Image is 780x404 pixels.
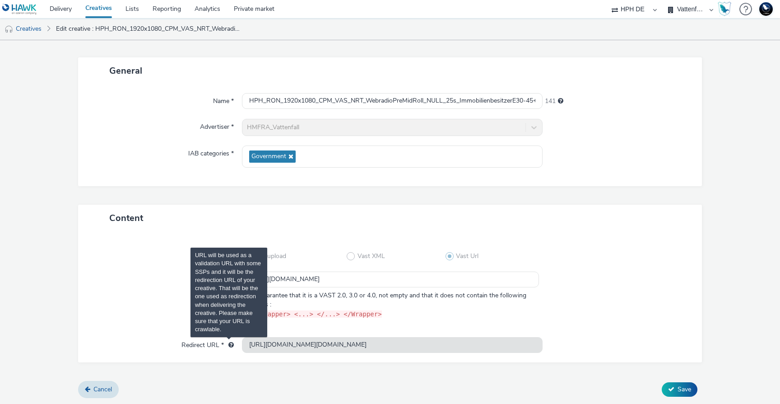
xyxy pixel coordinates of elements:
[93,385,112,394] span: Cancel
[185,146,237,158] label: IAB categories *
[200,248,241,261] label: Upload type
[246,272,539,287] input: Vast URL
[2,4,37,15] img: undefined Logo
[251,153,286,160] span: Government
[224,341,234,350] div: URL will be used as a validation URL with some SSPs and it will be the redirection URL of your cr...
[196,119,237,132] label: Advertiser *
[242,93,543,109] input: Name
[178,337,237,350] label: Redirect URL *
[662,382,697,397] button: Save
[256,291,534,319] span: I guarantee that it is a VAST 2.0, 3.0 or 4.0, not empty and that it does not contain the followi...
[558,97,563,106] div: Maximum 255 characters
[242,337,543,353] input: url...
[256,252,286,261] span: File upload
[5,25,14,34] img: audio
[678,385,691,394] span: Save
[51,18,246,40] a: Edit creative : HPH_RON_1920x1080_CPM_VAS_NRT_WebradioPreMidRoll_NULL_25s_ImmobilienbesitzerE30-4...
[456,252,478,261] span: Vast Url
[718,2,735,16] a: Hawk Academy
[718,2,731,16] img: Hawk Academy
[256,310,381,318] code: <Wrapper> <...> </...> </Wrapper>
[759,2,773,16] img: Support Hawk
[545,97,556,106] span: 141
[109,212,143,224] span: Content
[209,93,237,106] label: Name *
[357,252,385,261] span: Vast XML
[109,65,142,77] span: General
[78,381,119,398] a: Cancel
